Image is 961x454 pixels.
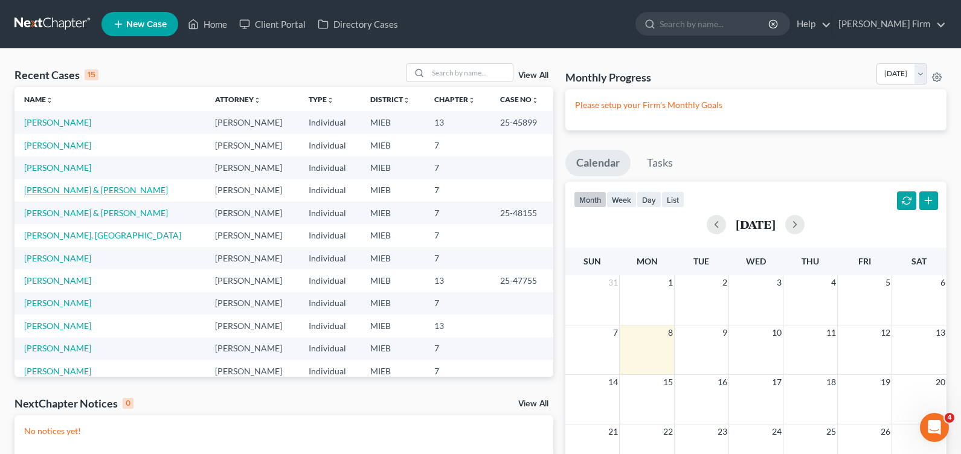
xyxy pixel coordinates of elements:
a: Calendar [565,150,631,176]
td: Individual [299,247,361,269]
td: [PERSON_NAME] [205,111,299,133]
td: [PERSON_NAME] [205,315,299,337]
a: [PERSON_NAME] [24,253,91,263]
span: 1 [667,275,674,290]
td: 25-48155 [490,202,553,224]
a: [PERSON_NAME] [24,140,91,150]
td: 7 [425,156,490,179]
span: 5 [884,275,892,290]
td: MIEB [361,269,425,292]
td: 25-45899 [490,111,553,133]
td: [PERSON_NAME] [205,269,299,292]
span: 18 [825,375,837,389]
td: MIEB [361,360,425,382]
td: MIEB [361,337,425,360]
i: unfold_more [327,97,334,104]
span: 23 [716,424,728,439]
td: Individual [299,156,361,179]
a: [PERSON_NAME] [24,298,91,308]
span: 24 [771,424,783,439]
span: 2 [721,275,728,290]
a: Typeunfold_more [309,95,334,104]
a: Districtunfold_more [370,95,410,104]
input: Search by name... [660,13,770,35]
span: 31 [607,275,619,290]
a: [PERSON_NAME] [24,366,91,376]
a: [PERSON_NAME] & [PERSON_NAME] [24,208,168,218]
span: 4 [945,413,954,423]
span: 8 [667,325,674,340]
h2: [DATE] [736,218,776,231]
span: 21 [607,424,619,439]
td: 7 [425,337,490,360]
span: 9 [721,325,728,340]
span: 13 [934,325,947,340]
td: [PERSON_NAME] [205,134,299,156]
span: New Case [126,20,167,29]
td: Individual [299,179,361,202]
iframe: Intercom live chat [920,413,949,442]
p: Please setup your Firm's Monthly Goals [575,99,937,111]
span: 15 [662,375,674,389]
i: unfold_more [532,97,539,104]
td: MIEB [361,292,425,315]
td: [PERSON_NAME] [205,156,299,179]
td: Individual [299,292,361,315]
span: 16 [716,375,728,389]
td: Individual [299,134,361,156]
td: 7 [425,292,490,315]
span: 7 [612,325,619,340]
a: Help [791,13,831,35]
a: [PERSON_NAME] & [PERSON_NAME] [24,185,168,195]
span: 6 [939,275,947,290]
td: MIEB [361,224,425,246]
td: MIEB [361,179,425,202]
span: 3 [776,275,783,290]
td: [PERSON_NAME] [205,247,299,269]
span: 20 [934,375,947,389]
div: 0 [123,398,133,409]
span: Mon [637,256,658,266]
h3: Monthly Progress [565,70,651,85]
span: 4 [830,275,837,290]
span: Sat [911,256,927,266]
span: Thu [802,256,819,266]
a: Chapterunfold_more [434,95,475,104]
td: [PERSON_NAME] [205,337,299,360]
i: unfold_more [254,97,261,104]
div: NextChapter Notices [14,396,133,411]
button: list [661,191,684,208]
p: No notices yet! [24,425,544,437]
i: unfold_more [46,97,53,104]
div: 15 [85,69,98,80]
td: 25-47755 [490,269,553,292]
td: 13 [425,111,490,133]
td: [PERSON_NAME] [205,202,299,224]
span: 25 [825,424,837,439]
td: [PERSON_NAME] [205,179,299,202]
input: Search by name... [428,64,513,82]
a: [PERSON_NAME] [24,275,91,286]
a: [PERSON_NAME] [24,321,91,331]
td: MIEB [361,111,425,133]
a: [PERSON_NAME] [24,162,91,173]
a: View All [518,400,548,408]
a: Case Nounfold_more [500,95,539,104]
td: MIEB [361,315,425,337]
span: 19 [879,375,892,389]
td: 7 [425,179,490,202]
span: 26 [879,424,892,439]
span: Fri [858,256,871,266]
td: Individual [299,337,361,360]
td: MIEB [361,247,425,269]
a: Attorneyunfold_more [215,95,261,104]
a: Nameunfold_more [24,95,53,104]
td: [PERSON_NAME] [205,292,299,315]
td: [PERSON_NAME] [205,224,299,246]
a: [PERSON_NAME], [GEOGRAPHIC_DATA] [24,230,181,240]
td: MIEB [361,134,425,156]
td: Individual [299,202,361,224]
td: 7 [425,224,490,246]
td: Individual [299,269,361,292]
td: Individual [299,111,361,133]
